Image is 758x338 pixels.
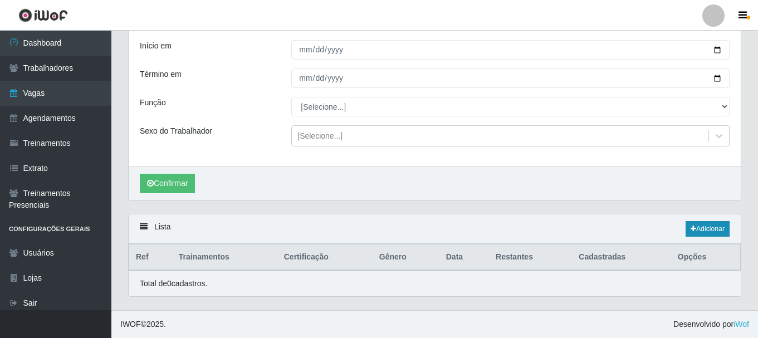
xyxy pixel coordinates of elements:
[297,130,343,142] div: [Selecione...]
[291,40,730,60] input: 00/00/0000
[489,244,572,271] th: Restantes
[733,320,749,329] a: iWof
[140,278,207,290] p: Total de 0 cadastros.
[673,319,749,330] span: Desenvolvido por
[671,244,741,271] th: Opções
[572,244,671,271] th: Cadastradas
[172,244,277,271] th: Trainamentos
[18,8,68,22] img: CoreUI Logo
[140,174,195,193] button: Confirmar
[277,244,373,271] th: Certificação
[129,214,741,244] div: Lista
[140,125,212,137] label: Sexo do Trabalhador
[140,40,172,52] label: Início em
[140,68,182,80] label: Término em
[120,320,141,329] span: IWOF
[120,319,166,330] span: © 2025 .
[129,244,172,271] th: Ref
[140,97,166,109] label: Função
[686,221,730,237] a: Adicionar
[291,68,730,88] input: 00/00/0000
[439,244,489,271] th: Data
[373,244,439,271] th: Gênero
